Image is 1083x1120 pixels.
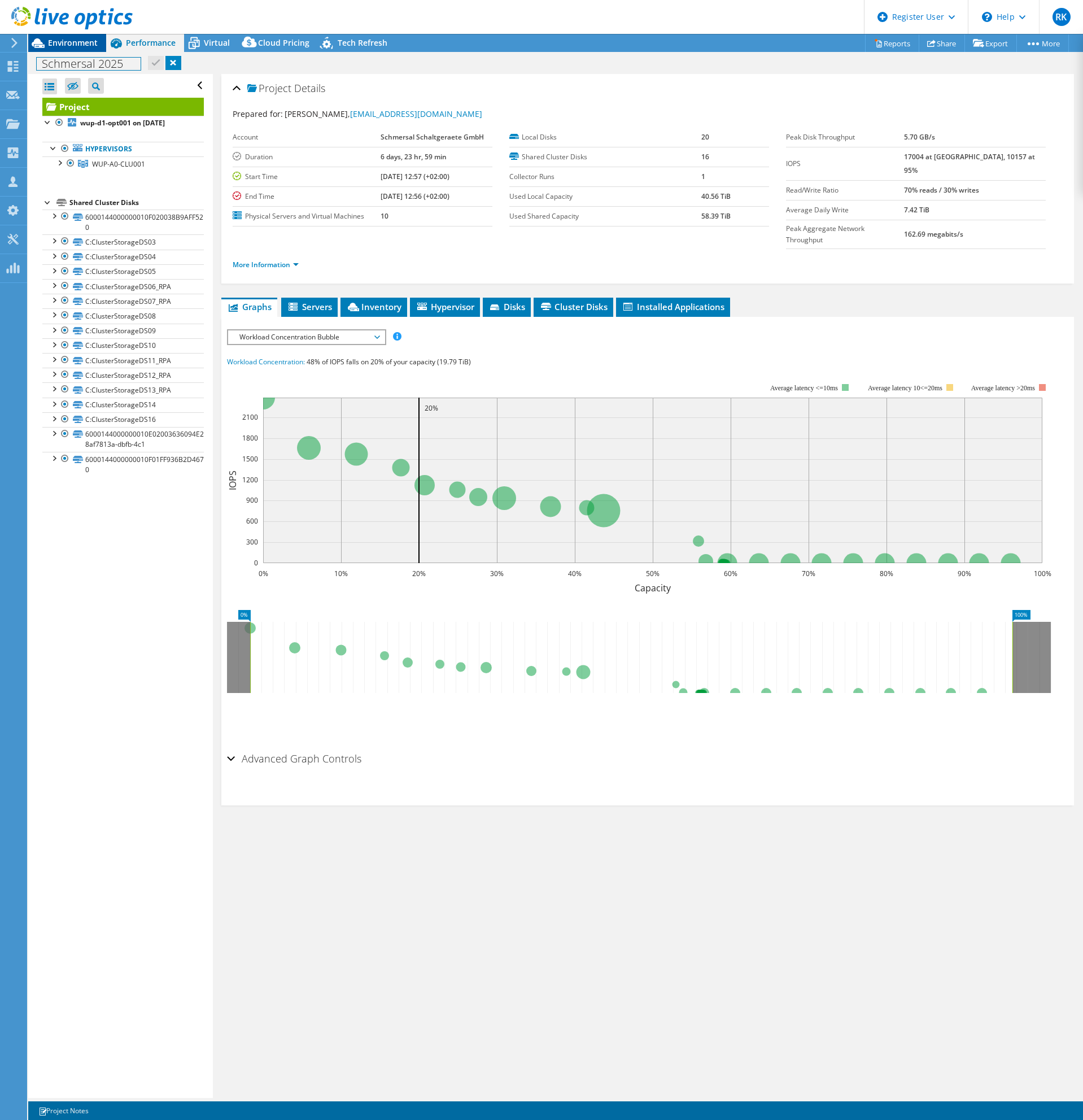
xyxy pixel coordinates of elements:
a: C:ClusterStorageDS07_RPA [42,294,204,308]
text: 50% [646,569,660,578]
span: Servers [287,301,332,312]
a: wup-d1-opt001 on [DATE] [42,116,204,130]
text: 80% [880,569,893,578]
text: 40% [568,569,582,578]
a: C:ClusterStorageDS14 [42,398,204,412]
a: C:ClusterStorageDS13_RPA [42,382,204,397]
div: Shared Cluster Disks [69,196,204,210]
label: IOPS [786,158,904,169]
h1: Schmersal 2025 [37,58,141,70]
a: 6000144000000010E02003636094E2B1-8af7813a-dbfb-4c1 [42,427,204,452]
span: Project [247,83,291,94]
text: 1200 [242,475,258,485]
a: C:ClusterStorageDS12_RPA [42,368,204,382]
label: Read/Write Ratio [786,185,904,196]
b: 6 days, 23 hr, 59 min [381,152,447,162]
text: 90% [958,569,971,578]
a: C:ClusterStorageDS03 [42,234,204,249]
b: 17004 at [GEOGRAPHIC_DATA], 10157 at 95% [904,152,1035,175]
text: 70% [802,569,815,578]
label: Used Shared Capacity [509,211,701,222]
label: Start Time [233,171,381,182]
b: 5.70 GB/s [904,132,935,142]
span: Performance [126,37,176,48]
b: 162.69 megabits/s [904,229,963,239]
span: Installed Applications [622,301,724,312]
tspan: Average latency <=10ms [770,384,838,392]
span: Disks [488,301,525,312]
text: 1500 [242,454,258,464]
span: Virtual [204,37,230,48]
span: [PERSON_NAME], [285,108,482,119]
span: Tech Refresh [338,37,387,48]
b: 7.42 TiB [904,205,929,215]
span: Cluster Disks [539,301,608,312]
a: WUP-A0-CLU001 [42,156,204,171]
text: 20% [412,569,426,578]
b: [DATE] 12:57 (+02:00) [381,172,449,181]
b: 16 [701,152,709,162]
text: 30% [490,569,504,578]
text: 300 [246,537,258,547]
span: Hypervisor [416,301,474,312]
a: C:ClusterStorageDS16 [42,412,204,427]
h2: Advanced Graph Controls [227,747,361,770]
a: C:ClusterStorageDS11_RPA [42,353,204,368]
a: [EMAIL_ADDRESS][DOMAIN_NAME] [350,108,482,119]
span: Inventory [346,301,401,312]
b: wup-d1-opt001 on [DATE] [80,118,165,128]
span: Details [294,81,325,95]
a: 6000144000000010F01FF936B2D467D4-0 [42,452,204,477]
label: Local Disks [509,132,701,143]
a: C:ClusterStorageDS06_RPA [42,279,204,294]
a: Hypervisors [42,142,204,156]
svg: \n [982,12,992,22]
text: 0 [254,558,258,568]
a: C:ClusterStorageDS09 [42,324,204,338]
span: Environment [48,37,98,48]
span: 48% of IOPS falls on 20% of your capacity (19.79 TiB) [307,357,471,367]
label: Used Local Capacity [509,191,701,202]
text: 0% [258,569,268,578]
text: IOPS [226,470,239,490]
text: 600 [246,516,258,526]
label: Peak Disk Throughput [786,132,904,143]
a: Share [919,34,965,52]
text: 20% [425,403,438,413]
a: Reports [865,34,919,52]
label: Account [233,132,381,143]
text: 900 [246,495,258,505]
a: Project [42,98,204,116]
span: RK [1053,8,1071,26]
text: 60% [724,569,737,578]
span: WUP-A0-CLU001 [92,159,145,169]
label: Collector Runs [509,171,701,182]
a: More Information [233,260,299,269]
a: C:ClusterStorageDS04 [42,250,204,264]
text: Capacity [635,582,671,594]
a: More [1016,34,1069,52]
b: 1 [701,172,705,181]
label: Physical Servers and Virtual Machines [233,211,381,222]
tspan: Average latency 10<=20ms [868,384,942,392]
text: 2100 [242,412,258,422]
text: 100% [1033,569,1051,578]
a: Export [964,34,1017,52]
b: Schmersal Schaltgeraete GmbH [381,132,484,142]
text: 1800 [242,433,258,443]
span: Graphs [227,301,272,312]
b: 58.39 TiB [701,211,731,221]
a: C:ClusterStorageDS08 [42,308,204,323]
label: Average Daily Write [786,204,904,216]
b: 40.56 TiB [701,191,731,201]
label: End Time [233,191,381,202]
label: Peak Aggregate Network Throughput [786,223,904,246]
b: 20 [701,132,709,142]
b: [DATE] 12:56 (+02:00) [381,191,449,201]
text: Average latency >20ms [971,384,1035,392]
label: Prepared for: [233,108,283,119]
span: Cloud Pricing [258,37,309,48]
text: 10% [334,569,348,578]
label: Shared Cluster Disks [509,151,701,163]
span: Workload Concentration Bubble [234,330,379,344]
